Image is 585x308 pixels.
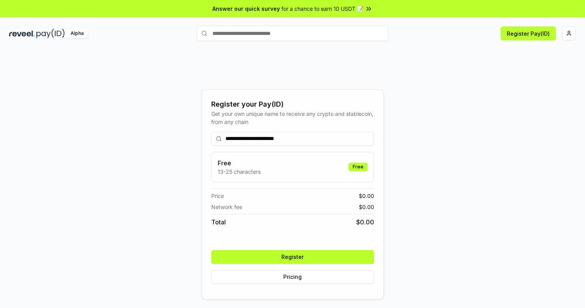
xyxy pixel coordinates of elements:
[211,250,374,264] button: Register
[36,29,65,38] img: pay_id
[218,168,261,176] p: 13-25 characters
[359,192,374,200] span: $ 0.00
[211,217,226,227] span: Total
[66,29,88,38] div: Alpha
[211,203,242,211] span: Network fee
[211,110,374,126] div: Get your own unique name to receive any crypto and stablecoin, from any chain
[356,217,374,227] span: $ 0.00
[211,99,374,110] div: Register your Pay(ID)
[281,5,363,13] span: for a chance to earn 10 USDT 📝
[211,192,224,200] span: Price
[212,5,280,13] span: Answer our quick survey
[9,29,35,38] img: reveel_dark
[218,158,261,168] h3: Free
[501,26,556,40] button: Register Pay(ID)
[211,270,374,284] button: Pricing
[348,163,368,171] div: Free
[359,203,374,211] span: $ 0.00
